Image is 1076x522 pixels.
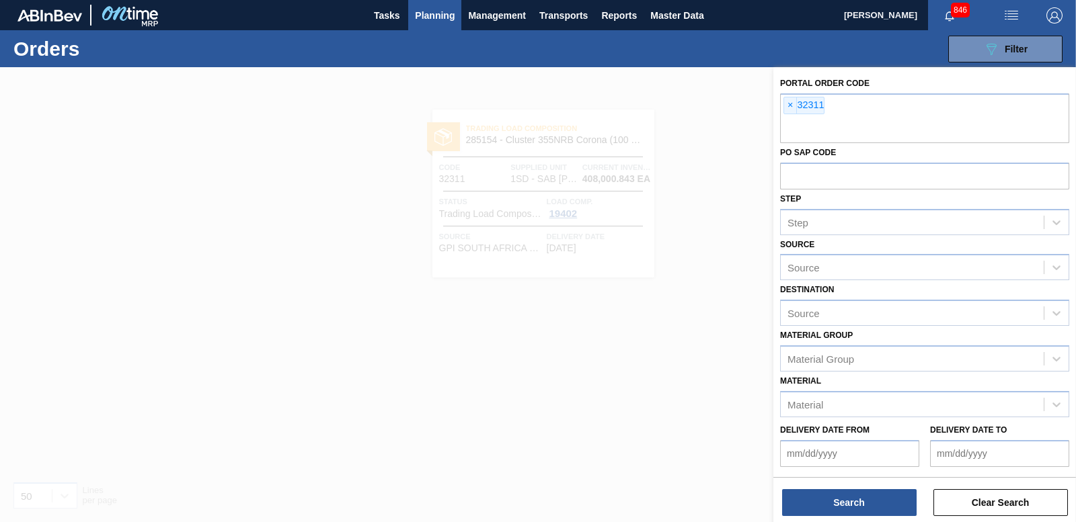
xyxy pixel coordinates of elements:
[780,331,853,340] label: Material Group
[930,440,1069,467] input: mm/dd/yyyy
[415,7,455,24] span: Planning
[1046,7,1063,24] img: Logout
[780,285,834,294] label: Destination
[539,7,588,24] span: Transports
[787,308,820,319] div: Source
[17,9,82,21] img: TNhmsLtSVTkK8tSr43FrP2fwEKptu5GPRR3wAAAABJRU5ErkJggg==
[780,79,870,88] label: Portal Order Code
[13,41,208,56] h1: Orders
[780,376,821,386] label: Material
[951,3,970,17] span: 846
[601,7,637,24] span: Reports
[787,216,808,228] div: Step
[780,440,919,467] input: mm/dd/yyyy
[468,7,526,24] span: Management
[928,6,971,25] button: Notifications
[783,97,824,114] div: 32311
[787,262,820,273] div: Source
[930,425,1007,435] label: Delivery Date to
[780,240,814,249] label: Source
[780,148,836,157] label: PO SAP Code
[1005,44,1028,54] span: Filter
[787,353,854,364] div: Material Group
[784,97,797,114] span: ×
[780,470,919,490] label: Delivery time from
[948,36,1063,62] button: Filter
[650,7,703,24] span: Master Data
[1003,7,1020,24] img: userActions
[780,425,870,435] label: Delivery Date from
[787,398,823,410] div: Material
[780,194,801,204] label: Step
[930,470,1069,490] label: Delivery time to
[372,7,401,24] span: Tasks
